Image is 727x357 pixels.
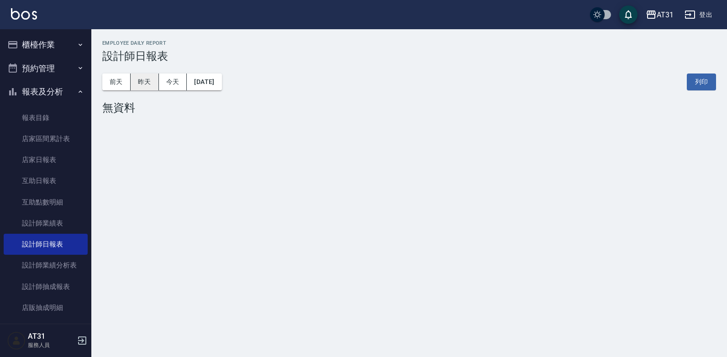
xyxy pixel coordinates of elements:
[102,101,716,114] div: 無資料
[28,341,74,349] p: 服務人員
[102,40,716,46] h2: Employee Daily Report
[7,331,26,350] img: Person
[4,255,88,276] a: 設計師業績分析表
[4,276,88,297] a: 設計師抽成報表
[131,73,159,90] button: 昨天
[4,128,88,149] a: 店家區間累計表
[4,297,88,318] a: 店販抽成明細
[4,149,88,170] a: 店家日報表
[4,192,88,213] a: 互助點數明細
[619,5,637,24] button: save
[4,107,88,128] a: 報表目錄
[187,73,221,90] button: [DATE]
[4,234,88,255] a: 設計師日報表
[102,50,716,63] h3: 設計師日報表
[4,57,88,80] button: 預約管理
[28,332,74,341] h5: AT31
[4,322,88,346] button: 客戶管理
[4,80,88,104] button: 報表及分析
[4,213,88,234] a: 設計師業績表
[687,73,716,90] button: 列印
[642,5,677,24] button: AT31
[11,8,37,20] img: Logo
[4,33,88,57] button: 櫃檯作業
[657,9,674,21] div: AT31
[4,170,88,191] a: 互助日報表
[681,6,716,23] button: 登出
[159,73,187,90] button: 今天
[102,73,131,90] button: 前天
